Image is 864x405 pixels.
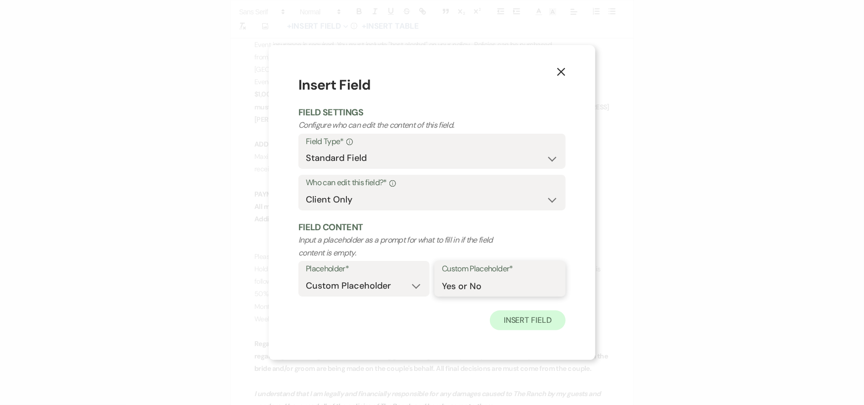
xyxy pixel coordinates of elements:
p: Input a placeholder as a prompt for what to fill in if the field content is empty. [298,234,512,259]
label: Who can edit this field?* [306,176,558,190]
label: Field Type* [306,135,558,149]
h1: Insert Field [298,75,566,96]
p: Configure who can edit the content of this field. [298,119,512,132]
label: Placeholder* [306,262,422,276]
h2: Field Settings [298,106,566,119]
h2: Field Content [298,221,566,234]
label: Custom Placeholder* [442,262,558,276]
button: Insert Field [490,310,566,330]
